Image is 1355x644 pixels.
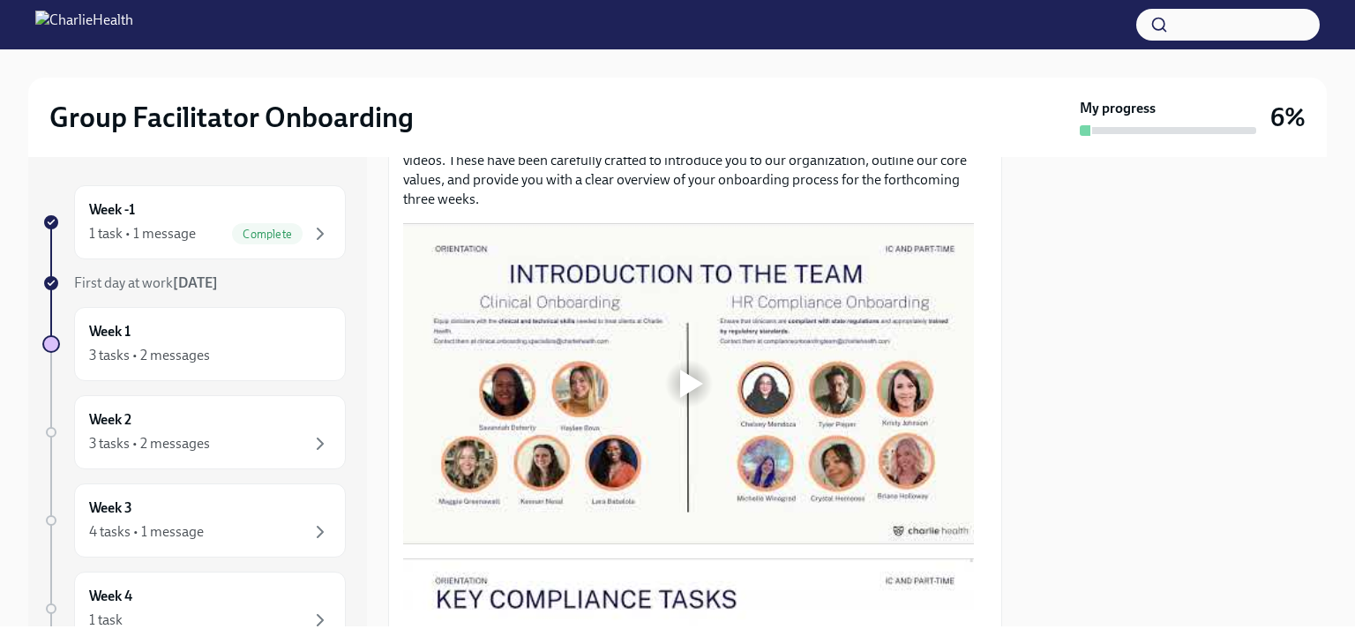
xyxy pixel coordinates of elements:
div: 1 task • 1 message [89,224,196,243]
a: Week -11 task • 1 messageComplete [42,185,346,259]
span: First day at work [74,274,218,291]
strong: [DATE] [173,274,218,291]
a: Week 23 tasks • 2 messages [42,395,346,469]
p: We are delighted to have you with us. As an initial step, we kindly ask you to watch our orientat... [403,131,987,209]
h6: Week -1 [89,200,135,220]
h6: Week 3 [89,498,132,518]
div: 3 tasks • 2 messages [89,346,210,365]
h6: Week 4 [89,587,132,606]
h3: 6% [1270,101,1306,133]
div: 1 task [89,610,123,630]
div: 3 tasks • 2 messages [89,434,210,453]
h6: Week 2 [89,410,131,430]
a: Week 34 tasks • 1 message [42,483,346,558]
strong: My progress [1080,99,1156,118]
div: 4 tasks • 1 message [89,522,204,542]
span: Complete [232,228,303,241]
a: First day at work[DATE] [42,273,346,293]
img: CharlieHealth [35,11,133,39]
h2: Group Facilitator Onboarding [49,100,414,135]
h6: Week 1 [89,322,131,341]
a: Week 13 tasks • 2 messages [42,307,346,381]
